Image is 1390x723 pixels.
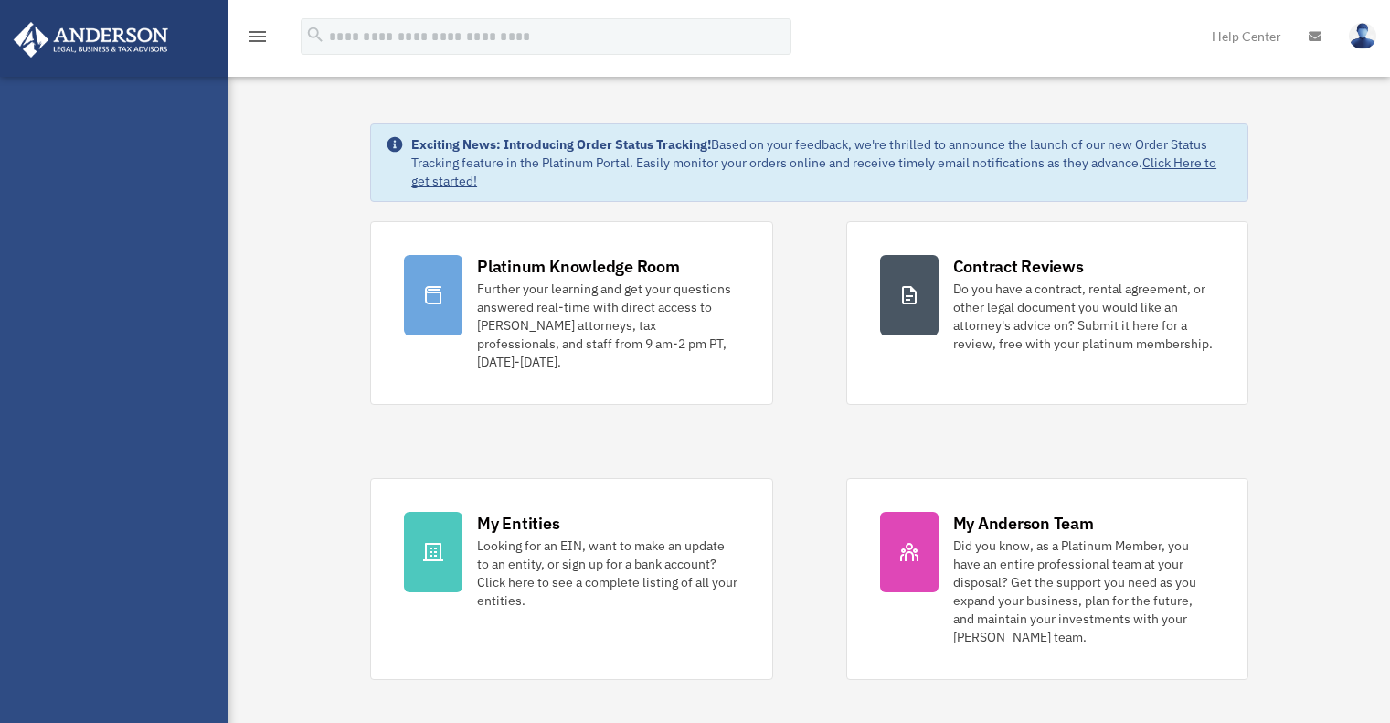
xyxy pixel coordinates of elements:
div: Platinum Knowledge Room [477,255,680,278]
img: User Pic [1349,23,1376,49]
i: search [305,25,325,45]
a: Click Here to get started! [411,154,1216,189]
div: Contract Reviews [953,255,1084,278]
strong: Exciting News: Introducing Order Status Tracking! [411,136,711,153]
div: My Anderson Team [953,512,1094,535]
a: Contract Reviews Do you have a contract, rental agreement, or other legal document you would like... [846,221,1248,405]
div: Based on your feedback, we're thrilled to announce the launch of our new Order Status Tracking fe... [411,135,1233,190]
div: Do you have a contract, rental agreement, or other legal document you would like an attorney's ad... [953,280,1215,353]
div: My Entities [477,512,559,535]
a: My Entities Looking for an EIN, want to make an update to an entity, or sign up for a bank accoun... [370,478,772,680]
div: Did you know, as a Platinum Member, you have an entire professional team at your disposal? Get th... [953,537,1215,646]
a: menu [247,32,269,48]
a: Platinum Knowledge Room Further your learning and get your questions answered real-time with dire... [370,221,772,405]
a: My Anderson Team Did you know, as a Platinum Member, you have an entire professional team at your... [846,478,1248,680]
img: Anderson Advisors Platinum Portal [8,22,174,58]
div: Looking for an EIN, want to make an update to an entity, or sign up for a bank account? Click her... [477,537,738,610]
i: menu [247,26,269,48]
div: Further your learning and get your questions answered real-time with direct access to [PERSON_NAM... [477,280,738,371]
